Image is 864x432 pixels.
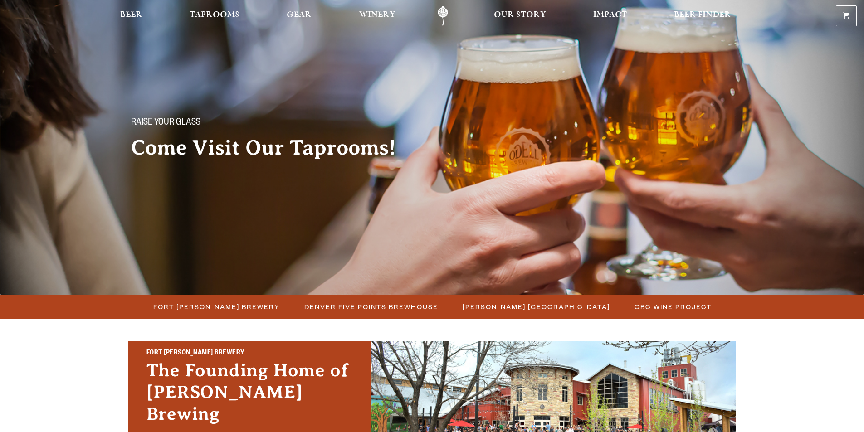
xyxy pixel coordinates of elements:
[587,6,633,26] a: Impact
[674,11,731,19] span: Beer Finder
[488,6,552,26] a: Our Story
[131,117,200,129] span: Raise your glass
[184,6,245,26] a: Taprooms
[114,6,148,26] a: Beer
[463,300,610,313] span: [PERSON_NAME] [GEOGRAPHIC_DATA]
[146,348,353,359] h2: Fort [PERSON_NAME] Brewery
[287,11,312,19] span: Gear
[281,6,317,26] a: Gear
[457,300,615,313] a: [PERSON_NAME] [GEOGRAPHIC_DATA]
[635,300,712,313] span: OBC Wine Project
[359,11,395,19] span: Winery
[494,11,546,19] span: Our Story
[299,300,443,313] a: Denver Five Points Brewhouse
[353,6,401,26] a: Winery
[131,136,414,159] h2: Come Visit Our Taprooms!
[190,11,239,19] span: Taprooms
[668,6,737,26] a: Beer Finder
[593,11,627,19] span: Impact
[148,300,284,313] a: Fort [PERSON_NAME] Brewery
[629,300,716,313] a: OBC Wine Project
[120,11,142,19] span: Beer
[153,300,280,313] span: Fort [PERSON_NAME] Brewery
[426,6,460,26] a: Odell Home
[304,300,438,313] span: Denver Five Points Brewhouse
